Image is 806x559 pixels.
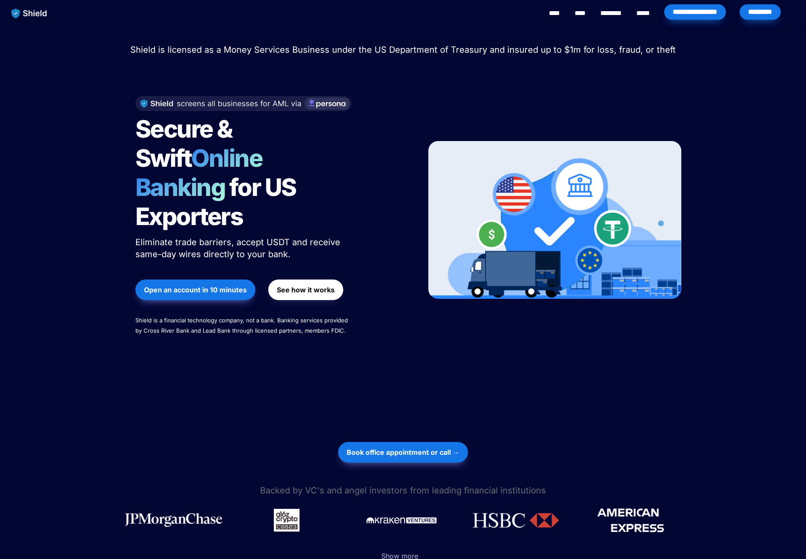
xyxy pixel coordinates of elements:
[135,275,255,304] a: Open an account in 10 minutes
[135,317,350,334] span: Shield is a financial technology company, not a bank. Banking services provided by Cross River Ba...
[135,173,300,231] span: for US Exporters
[144,286,247,294] strong: Open an account in 10 minutes
[268,279,343,300] button: See how it works
[135,279,255,300] button: Open an account in 10 minutes
[268,275,343,304] a: See how it works
[338,442,468,463] button: Book office appointment or call →
[7,4,51,22] img: website logo
[135,237,343,259] span: Eliminate trade barriers, accept USDT and receive same-day wires directly to your bank.
[347,448,459,457] strong: Book office appointment or call →
[130,45,676,55] span: Shield is licensed as a Money Services Business under the US Department of Treasury and insured u...
[135,114,237,173] span: Secure & Swift
[135,144,271,202] span: Online Banking
[260,485,546,496] span: Backed by VC's and angel investors from leading financial institutions
[277,286,335,294] strong: See how it works
[338,438,468,467] a: Book office appointment or call →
